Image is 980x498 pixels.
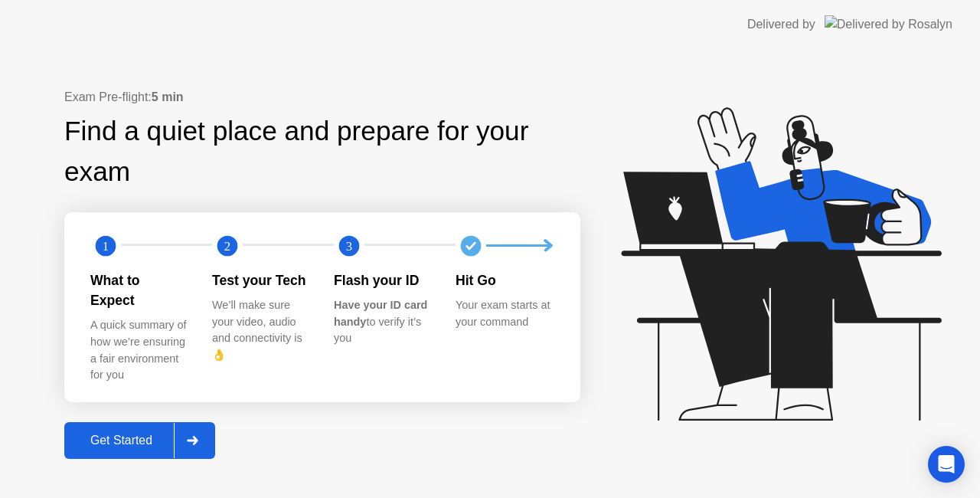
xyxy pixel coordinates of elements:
div: Exam Pre-flight: [64,88,580,106]
div: Find a quiet place and prepare for your exam [64,111,580,192]
b: 5 min [152,90,184,103]
div: A quick summary of how we’re ensuring a fair environment for you [90,317,188,383]
text: 2 [224,238,230,253]
div: Delivered by [747,15,815,34]
img: Delivered by Rosalyn [825,15,952,33]
text: 1 [103,238,109,253]
b: Have your ID card handy [334,299,427,328]
div: to verify it’s you [334,297,431,347]
div: Your exam starts at your command [456,297,553,330]
div: What to Expect [90,270,188,311]
div: Flash your ID [334,270,431,290]
div: Hit Go [456,270,553,290]
div: Test your Tech [212,270,309,290]
div: Open Intercom Messenger [928,446,965,483]
button: Get Started [64,422,215,459]
text: 3 [346,238,352,253]
div: Get Started [69,434,174,447]
div: We’ll make sure your video, audio and connectivity is 👌 [212,297,309,363]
